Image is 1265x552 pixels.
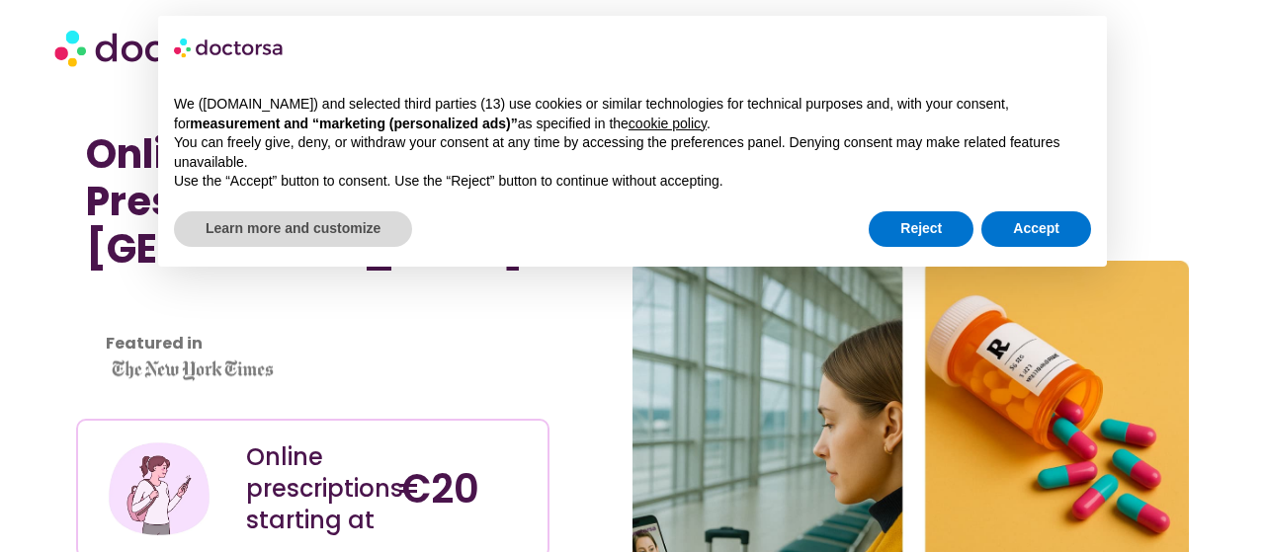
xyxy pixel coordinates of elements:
[86,292,382,316] iframe: Customer reviews powered by Trustpilot
[629,116,707,131] a: cookie policy
[174,211,412,247] button: Learn more and customize
[174,32,285,63] img: logo
[981,211,1091,247] button: Accept
[86,130,540,273] h1: Online Doctor Prescription in [GEOGRAPHIC_DATA]
[106,332,203,355] strong: Featured in
[174,95,1091,133] p: We ([DOMAIN_NAME]) and selected third parties (13) use cookies or similar technologies for techni...
[869,211,973,247] button: Reject
[174,172,1091,192] p: Use the “Accept” button to consent. Use the “Reject” button to continue without accepting.
[399,465,533,513] h4: €20
[86,316,540,340] iframe: Customer reviews powered by Trustpilot
[190,116,517,131] strong: measurement and “marketing (personalized ads)”
[106,435,212,542] img: Illustration depicting a young woman in a casual outfit, engaged with her smartphone. She has a p...
[174,133,1091,172] p: You can freely give, deny, or withdraw your consent at any time by accessing the preferences pane...
[246,441,379,536] div: Online prescriptions starting at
